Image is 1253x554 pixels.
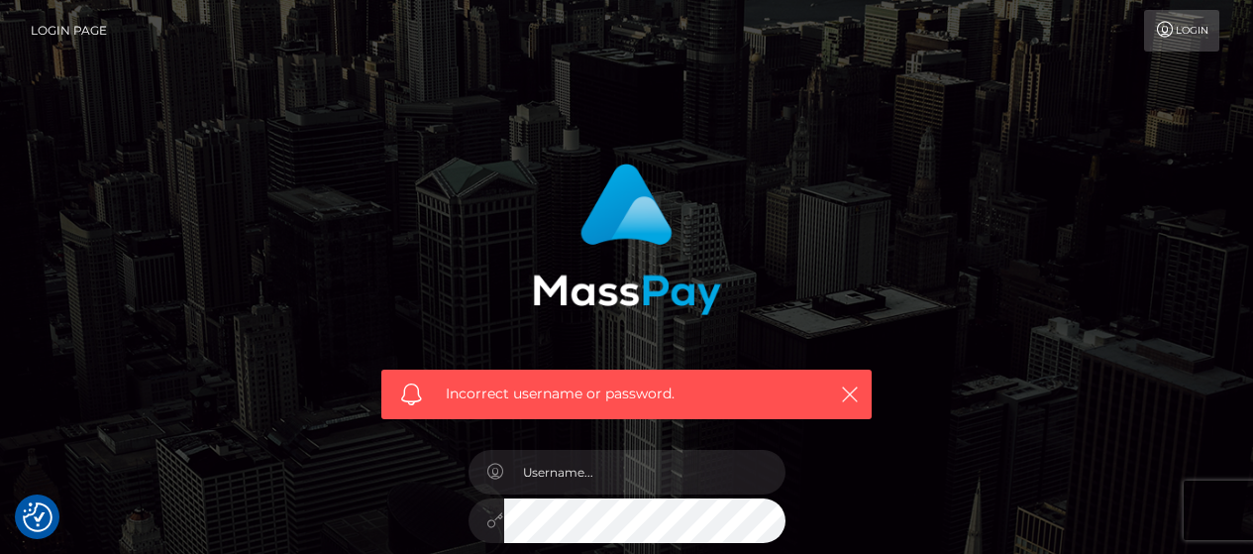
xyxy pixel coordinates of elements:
[31,10,107,52] a: Login Page
[446,384,807,404] span: Incorrect username or password.
[1144,10,1219,52] a: Login
[23,502,52,532] button: Consent Preferences
[533,164,721,315] img: MassPay Login
[23,502,52,532] img: Revisit consent button
[504,450,785,495] input: Username...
